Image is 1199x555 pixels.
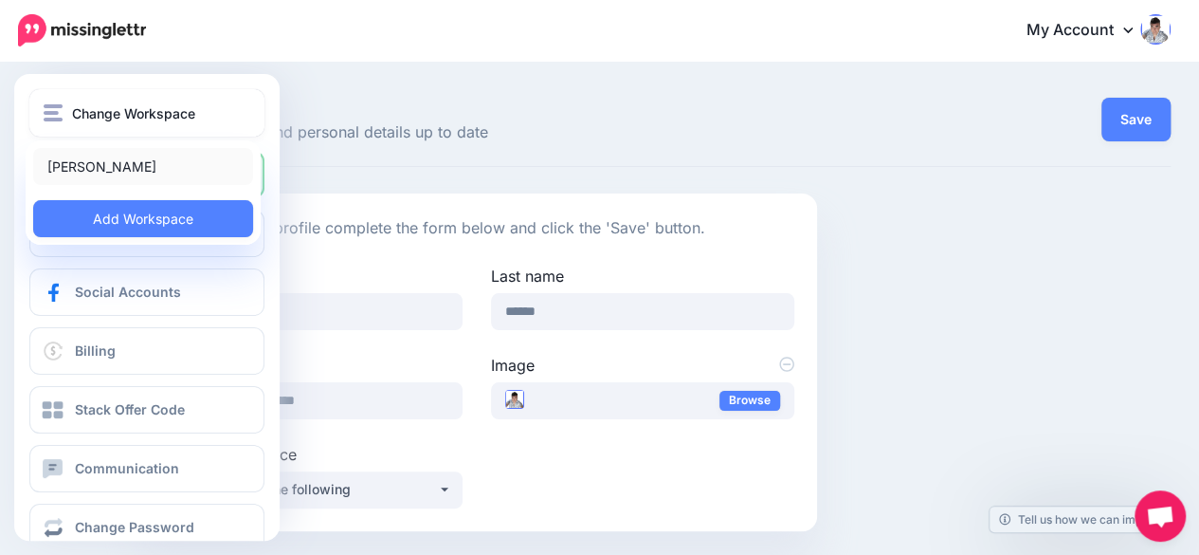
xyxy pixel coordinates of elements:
[75,284,181,300] span: Social Accounts
[990,507,1176,532] a: Tell us how we can improve
[75,342,116,359] span: Billing
[1135,490,1186,542] div: Open chat
[137,120,817,145] span: Keep your profile and personal details up to date
[160,216,794,241] p: To update your profile complete the form below and click the 'Save' button.
[160,472,463,509] button: Choose one of the following
[505,390,524,409] img: Enda_Cusack_founder_of_BuyStocks.ai_thumb.png
[491,354,793,377] label: Image
[75,460,179,476] span: Communication
[29,327,264,375] a: Billing
[44,104,63,121] img: menu.png
[719,391,780,411] a: Browse
[174,478,438,501] div: Choose one of the following
[18,14,146,46] img: Missinglettr
[1008,8,1171,54] a: My Account
[160,354,463,377] label: Email
[160,443,463,466] label: Default Workspace
[137,92,817,111] span: Profile
[75,519,194,535] span: Change Password
[33,148,253,185] a: [PERSON_NAME]
[29,386,264,434] a: Stack Offer Code
[72,102,195,124] span: Change Workspace
[29,89,264,137] button: Change Workspace
[29,445,264,492] a: Communication
[29,504,264,551] a: Change Password
[29,268,264,316] a: Social Accounts
[491,265,793,287] label: Last name
[160,265,463,287] label: First name
[1101,98,1171,141] button: Save
[75,401,185,417] span: Stack Offer Code
[33,200,253,237] a: Add Workspace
